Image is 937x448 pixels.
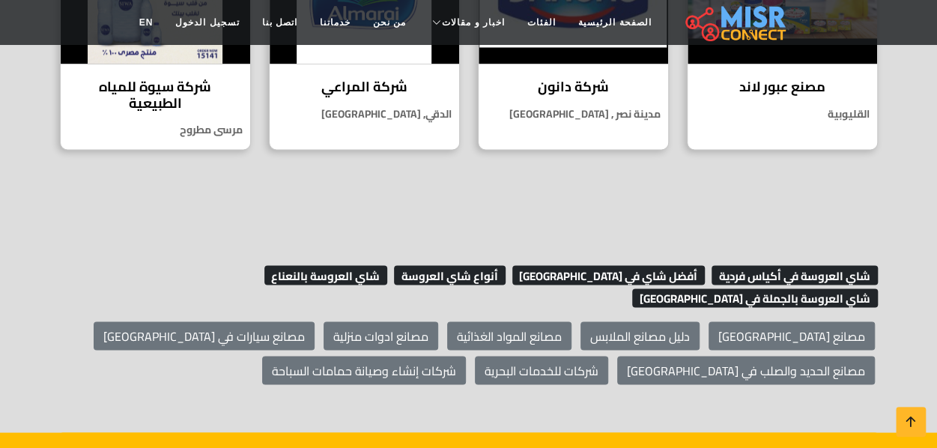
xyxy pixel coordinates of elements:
[632,288,878,308] span: شاي العروسة بالجملة في [GEOGRAPHIC_DATA]
[251,8,309,37] a: اتصل بنا
[628,286,878,309] a: شاي العروسة بالجملة في [GEOGRAPHIC_DATA]
[61,122,250,138] p: مرسى مطروح
[512,265,706,285] span: أفضل شاي في [GEOGRAPHIC_DATA]
[708,264,878,286] a: شاي العروسة في أكياس فردية
[509,264,706,286] a: أفضل شاي في [GEOGRAPHIC_DATA]
[164,8,250,37] a: تسجيل الدخول
[475,356,608,384] a: شركات للخدمات البحرية
[685,4,786,41] img: main.misr_connect
[281,79,448,95] h4: شركة المراعي
[362,8,417,37] a: من نحن
[567,8,662,37] a: الصفحة الرئيسية
[261,264,388,286] a: شاي العروسة بالنعناع
[712,265,878,285] span: شاي العروسة في أكياس فردية
[490,79,657,95] h4: شركة دانون
[479,106,668,122] p: مدينة نصر , [GEOGRAPHIC_DATA]
[580,321,700,350] a: دليل مصانع الملابس
[390,264,506,286] a: أنواع شاي العروسة
[516,8,567,37] a: الفئات
[309,8,362,37] a: خدماتنا
[417,8,516,37] a: اخبار و مقالات
[270,106,459,122] p: الدقي, [GEOGRAPHIC_DATA]
[128,8,165,37] a: EN
[324,321,438,350] a: مصانع ادوات منزلية
[262,356,466,384] a: شركات إنشاء وصيانة حمامات السباحة
[699,79,866,95] h4: مصنع عبور لاند
[617,356,875,384] a: مصانع الحديد والصلب في [GEOGRAPHIC_DATA]
[394,265,506,285] span: أنواع شاي العروسة
[709,321,875,350] a: مصانع [GEOGRAPHIC_DATA]
[688,106,877,122] p: القليوبية
[447,321,571,350] a: مصانع المواد الغذائية
[442,16,505,29] span: اخبار و مقالات
[264,265,388,285] span: شاي العروسة بالنعناع
[72,79,239,111] h4: شركة سيوة للمياه الطبيعية
[94,321,315,350] a: مصانع سيارات في [GEOGRAPHIC_DATA]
